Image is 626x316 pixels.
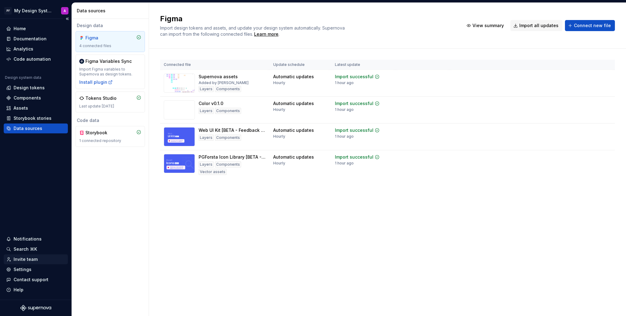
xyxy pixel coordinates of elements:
[4,275,68,285] button: Contact support
[14,8,54,14] div: My Design System
[4,124,68,133] a: Data sources
[79,43,141,48] div: 4 connected files
[574,22,611,29] span: Connect new file
[273,80,285,85] div: Hourly
[273,134,285,139] div: Hourly
[160,25,346,37] span: Import design tokens and assets, and update your design system automatically. Supernova can impor...
[5,75,41,80] div: Design system data
[14,246,37,252] div: Search ⌘K
[199,161,214,168] div: Layers
[4,265,68,274] a: Settings
[270,60,331,70] th: Update schedule
[199,135,214,141] div: Layers
[4,244,68,254] button: Search ⌘K
[79,104,141,109] div: Last update [DATE]
[273,127,314,133] div: Automatic updates
[76,117,145,124] div: Code data
[273,161,285,166] div: Hourly
[273,154,314,160] div: Automatic updates
[4,24,68,34] a: Home
[4,234,68,244] button: Notifications
[335,80,354,85] div: 1 hour ago
[85,58,132,64] div: Figma Variables Sync
[64,8,66,13] div: A
[335,127,373,133] div: Import successful
[79,79,113,85] button: Install plugin
[14,266,31,273] div: Settings
[14,105,28,111] div: Assets
[160,60,270,70] th: Connected file
[4,113,68,123] a: Storybook stories
[76,31,145,52] a: Figma4 connected files
[199,127,266,133] div: Web UI Kit [BETA - Feedback Only]
[77,8,146,14] div: Data sources
[253,32,279,37] span: .
[14,95,41,101] div: Components
[199,80,249,85] div: Added by [PERSON_NAME]
[14,125,42,132] div: Data sources
[14,56,51,62] div: Code automation
[335,107,354,112] div: 1 hour ago
[273,107,285,112] div: Hourly
[76,55,145,89] a: Figma Variables SyncImport Figma variables to Supernova as design tokens.Install plugin
[4,254,68,264] a: Invite team
[4,285,68,295] button: Help
[160,14,456,24] h2: Figma
[472,22,504,29] span: View summary
[14,236,42,242] div: Notifications
[14,46,33,52] div: Analytics
[14,26,26,32] div: Home
[79,138,141,143] div: 1 connected repository
[20,305,51,311] svg: Supernova Logo
[335,134,354,139] div: 1 hour ago
[215,108,241,114] div: Components
[85,35,115,41] div: Figma
[76,126,145,147] a: Storybook1 connected repository
[273,74,314,80] div: Automatic updates
[199,169,227,175] div: Vector assets
[14,85,45,91] div: Design tokens
[519,22,558,29] span: Import all updates
[4,54,68,64] a: Code automation
[199,100,223,107] div: Color v0.1.0
[331,60,395,70] th: Latest update
[1,4,70,17] button: PFMy Design SystemA
[335,74,373,80] div: Import successful
[4,93,68,103] a: Components
[335,161,354,166] div: 1 hour ago
[85,130,115,136] div: Storybook
[85,95,117,101] div: Tokens Studio
[199,86,214,92] div: Layers
[14,256,38,262] div: Invite team
[79,67,141,77] div: Import Figma variables to Supernova as design tokens.
[463,20,508,31] button: View summary
[215,86,241,92] div: Components
[14,115,51,121] div: Storybook stories
[4,7,12,14] div: PF
[76,91,145,112] a: Tokens StudioLast update [DATE]
[215,135,241,141] div: Components
[335,100,373,107] div: Import successful
[215,161,241,168] div: Components
[14,277,48,283] div: Contact support
[199,74,238,80] div: Supernova assets
[4,83,68,93] a: Design tokens
[510,20,562,31] button: Import all updates
[4,34,68,44] a: Documentation
[14,287,23,293] div: Help
[273,100,314,107] div: Automatic updates
[76,22,145,29] div: Design data
[565,20,615,31] button: Connect new file
[335,154,373,160] div: Import successful
[199,108,214,114] div: Layers
[14,36,47,42] div: Documentation
[254,31,278,37] a: Learn more
[4,103,68,113] a: Assets
[63,14,72,23] button: Collapse sidebar
[199,154,266,160] div: PGForsta Icon Library [BETA - Feedback Only]
[4,44,68,54] a: Analytics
